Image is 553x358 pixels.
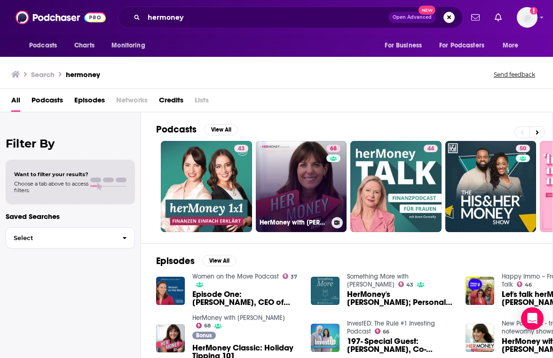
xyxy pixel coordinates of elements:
svg: Add a profile image [530,7,537,15]
button: open menu [496,37,530,54]
span: Episode One: [PERSON_NAME], CEO of [DOMAIN_NAME] and Host of the HerMoney Podcast [192,290,300,306]
span: 43 [238,144,245,154]
button: Show profile menu [517,7,537,28]
button: open menu [23,37,69,54]
a: 44 [350,141,442,232]
a: 50 [516,145,530,152]
a: 197- Special Guest: Kelly Hultgren, Co-Founder of HerMoney Media Inc. [347,337,454,353]
button: View All [202,255,236,266]
a: 68 [326,145,340,152]
button: Send feedback [491,70,538,78]
img: Let's talk herMoney mit Anne Connelly [466,277,494,305]
a: 43 [398,281,414,287]
img: HerMoney Classic: Holiday Tipping 101 [156,324,185,353]
div: Open Intercom Messenger [521,307,544,330]
span: Networks [116,93,148,112]
a: Charts [68,37,100,54]
img: 197- Special Guest: Kelly Hultgren, Co-Founder of HerMoney Media Inc. [311,324,340,352]
span: Select [6,235,115,241]
a: Podcasts [32,93,63,112]
span: Podcasts [29,39,57,52]
button: Open AdvancedNew [388,12,436,23]
a: 50 [445,141,537,232]
a: 43 [234,145,248,152]
button: Select [6,227,135,249]
a: EpisodesView All [156,255,236,267]
button: open menu [433,37,498,54]
span: 43 [406,283,413,287]
a: Episode One: Jean Chatzky, CEO of HerMoney.com and Host of the HerMoney Podcast [192,290,300,306]
span: 44 [427,144,434,154]
div: Search podcasts, credits, & more... [118,7,463,28]
a: Episodes [74,93,105,112]
span: Want to filter your results? [14,171,88,178]
h2: Episodes [156,255,195,267]
h3: hermoney [66,70,100,79]
h3: Search [31,70,55,79]
a: 37 [283,273,298,279]
img: HerMoney with Jean Chatzky [466,324,494,352]
h2: Podcasts [156,124,197,135]
a: Show notifications dropdown [491,9,506,25]
a: All [11,93,20,112]
span: Bonus [196,333,212,338]
span: Logged in as KTMSseat4 [517,7,537,28]
a: 68 [196,323,211,328]
input: Search podcasts, credits, & more... [144,10,388,25]
a: Something More with Chris Boyd [347,272,409,288]
span: More [503,39,519,52]
a: Show notifications dropdown [467,9,483,25]
a: 46 [517,281,532,287]
a: 66 [375,328,390,334]
img: User Profile [517,7,537,28]
a: 43 [161,141,252,232]
button: open menu [105,37,157,54]
button: View All [204,124,238,135]
a: Women on the Move Podcast [192,272,279,280]
span: Open Advanced [393,15,432,20]
span: 46 [525,283,532,287]
span: Charts [74,39,95,52]
h2: Filter By [6,137,135,150]
span: Choose a tab above to access filters. [14,180,88,194]
p: Saved Searches [6,212,135,221]
span: New [419,6,435,15]
a: PodcastsView All [156,124,238,135]
img: Episode One: Jean Chatzky, CEO of HerMoney.com and Host of the HerMoney Podcast [156,277,185,305]
a: 68HerMoney with [PERSON_NAME] [256,141,347,232]
span: 50 [520,144,526,154]
span: 66 [383,330,389,334]
span: HerMoney's [PERSON_NAME]; Personal Finance [347,290,454,306]
span: 68 [330,144,337,154]
a: HerMoney with Jean Chatzky [192,314,285,322]
img: Podchaser - Follow, Share and Rate Podcasts [16,8,106,26]
a: InvestED: The Rule #1 Investing Podcast [347,319,435,335]
span: Monitoring [111,39,145,52]
span: 68 [204,324,211,328]
img: HerMoney's Jean Chatzky; Personal Finance [311,277,340,305]
h3: HerMoney with [PERSON_NAME] [260,218,328,226]
button: open menu [378,37,434,54]
a: HerMoney's Jean Chatzky; Personal Finance [347,290,454,306]
span: 37 [291,275,297,279]
span: For Podcasters [439,39,484,52]
span: Lists [195,93,209,112]
a: 44 [424,145,438,152]
span: For Business [385,39,422,52]
span: 197- Special Guest: [PERSON_NAME], Co-Founder of HerMoney Media Inc. [347,337,454,353]
a: Credits [159,93,183,112]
